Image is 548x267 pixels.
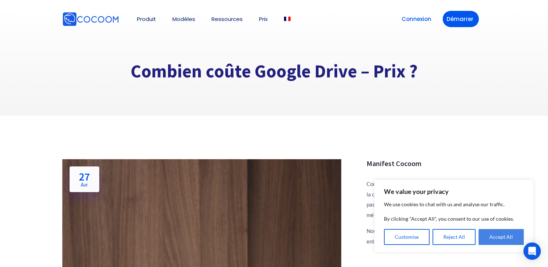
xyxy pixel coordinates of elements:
[62,12,119,26] img: Cocoom
[478,229,524,245] button: Accept All
[384,200,524,209] p: We use cookies to chat with us and analyse our traffic.
[384,215,524,223] p: By clicking "Accept All", you consent to our use of cookies.
[137,16,156,22] a: Produit
[367,179,486,220] p: Cocoom est un éditeur de logiciel, spécialisé dans la communication interne. Notre équipe de pass...
[284,17,290,21] img: Français
[443,11,479,27] a: Démarrer
[367,226,486,246] p: Nous pensons que l’on peut changer le monde, une entreprise à la fois !
[523,242,541,260] div: Open Intercom Messenger
[384,187,524,196] p: We value your privacy
[432,229,476,245] button: Reject All
[384,229,430,245] button: Customise
[398,11,435,27] a: Connexion
[62,60,486,83] h1: Combien coûte Google Drive – Prix ?
[172,16,195,22] a: Modèles
[70,166,99,192] a: 27Avr
[259,16,268,22] a: Prix
[212,16,243,22] a: Ressources
[79,182,90,187] span: Avr
[79,171,90,187] h2: 27
[367,159,486,168] h3: Manifest Cocoom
